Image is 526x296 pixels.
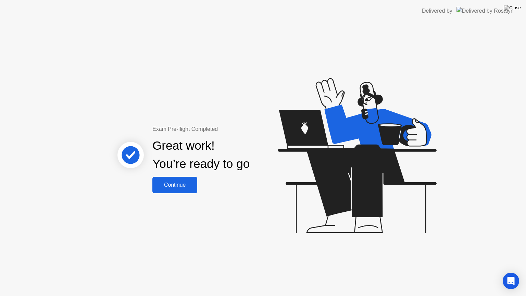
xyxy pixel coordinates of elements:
[154,182,195,188] div: Continue
[422,7,452,15] div: Delivered by
[503,273,519,289] div: Open Intercom Messenger
[456,7,514,15] img: Delivered by Rosalyn
[152,137,250,173] div: Great work! You’re ready to go
[152,177,197,193] button: Continue
[504,5,521,11] img: Close
[152,125,294,133] div: Exam Pre-flight Completed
